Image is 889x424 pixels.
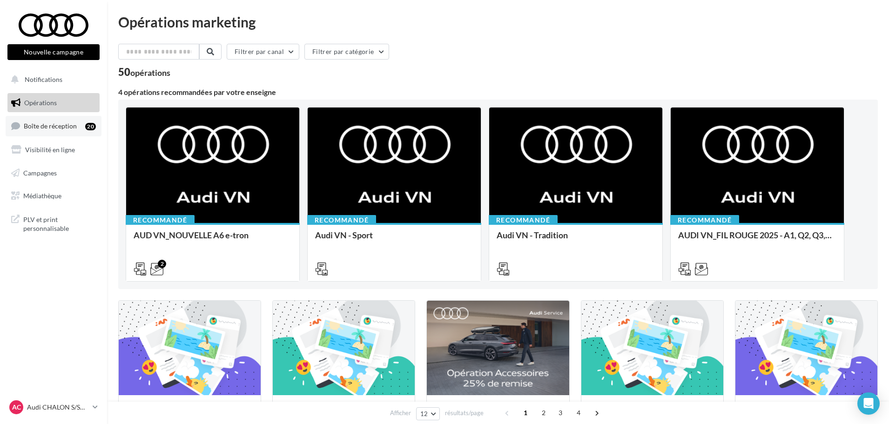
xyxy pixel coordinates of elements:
span: Notifications [25,75,62,83]
a: Campagnes [6,163,101,183]
div: Audi VN - Tradition [497,230,655,249]
div: 2 [158,260,166,268]
button: Filtrer par catégorie [304,44,389,60]
div: AUD VN_NOUVELLE A6 e-tron [134,230,292,249]
button: Filtrer par canal [227,44,299,60]
span: Afficher [390,409,411,417]
div: Audi VN - Sport [315,230,473,249]
span: Boîte de réception [24,122,77,130]
span: 12 [420,410,428,417]
span: PLV et print personnalisable [23,213,96,233]
span: Campagnes [23,168,57,176]
div: Open Intercom Messenger [857,392,880,415]
span: 3 [553,405,568,420]
div: Recommandé [307,215,376,225]
div: opérations [130,68,170,77]
button: Notifications [6,70,98,89]
div: 20 [85,123,96,130]
a: AC Audi CHALON S/SAONE [7,398,100,416]
span: Opérations [24,99,57,107]
div: 4 opérations recommandées par votre enseigne [118,88,878,96]
div: Recommandé [670,215,739,225]
div: AUDI VN_FIL ROUGE 2025 - A1, Q2, Q3, Q5 et Q4 e-tron [678,230,836,249]
span: résultats/page [445,409,484,417]
span: Visibilité en ligne [25,146,75,154]
a: Visibilité en ligne [6,140,101,160]
a: PLV et print personnalisable [6,209,101,237]
button: Nouvelle campagne [7,44,100,60]
div: 50 [118,67,170,77]
div: Opérations marketing [118,15,878,29]
span: 2 [536,405,551,420]
button: 12 [416,407,440,420]
div: Recommandé [126,215,195,225]
p: Audi CHALON S/SAONE [27,403,89,412]
a: Opérations [6,93,101,113]
span: 1 [518,405,533,420]
a: Boîte de réception20 [6,116,101,136]
span: 4 [571,405,586,420]
a: Médiathèque [6,186,101,206]
span: AC [12,403,21,412]
span: Médiathèque [23,192,61,200]
div: Recommandé [489,215,558,225]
